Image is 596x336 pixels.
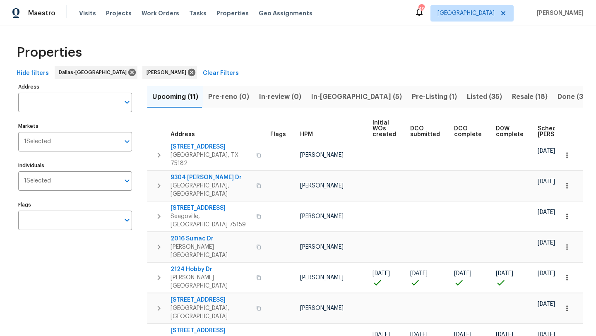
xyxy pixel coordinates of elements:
[300,152,344,158] span: [PERSON_NAME]
[171,173,251,182] span: 9304 [PERSON_NAME] Dr
[121,96,133,108] button: Open
[538,301,555,307] span: [DATE]
[311,91,402,103] span: In-[GEOGRAPHIC_DATA] (5)
[496,126,524,137] span: D0W complete
[17,68,49,79] span: Hide filters
[171,326,251,335] span: [STREET_ADDRESS]
[300,132,313,137] span: HPM
[142,66,197,79] div: [PERSON_NAME]
[300,183,344,189] span: [PERSON_NAME]
[372,120,396,137] span: Initial WOs created
[558,91,595,103] span: Done (347)
[467,91,502,103] span: Listed (35)
[152,91,198,103] span: Upcoming (11)
[171,304,251,321] span: [GEOGRAPHIC_DATA], [GEOGRAPHIC_DATA]
[171,182,251,198] span: [GEOGRAPHIC_DATA], [GEOGRAPHIC_DATA]
[418,5,424,13] div: 49
[538,271,555,276] span: [DATE]
[259,9,312,17] span: Geo Assignments
[17,48,82,57] span: Properties
[538,148,555,154] span: [DATE]
[216,9,249,17] span: Properties
[300,214,344,219] span: [PERSON_NAME]
[410,126,440,137] span: DCO submitted
[538,209,555,215] span: [DATE]
[203,68,239,79] span: Clear Filters
[171,243,251,259] span: [PERSON_NAME][GEOGRAPHIC_DATA]
[28,9,55,17] span: Maestro
[538,179,555,185] span: [DATE]
[300,244,344,250] span: [PERSON_NAME]
[121,214,133,226] button: Open
[454,271,471,276] span: [DATE]
[18,84,132,89] label: Address
[300,305,344,311] span: [PERSON_NAME]
[534,9,584,17] span: [PERSON_NAME]
[79,9,96,17] span: Visits
[171,204,251,212] span: [STREET_ADDRESS]
[18,163,132,168] label: Individuals
[454,126,482,137] span: DCO complete
[300,275,344,281] span: [PERSON_NAME]
[171,132,195,137] span: Address
[538,126,584,137] span: Scheduled [PERSON_NAME]
[372,271,390,276] span: [DATE]
[106,9,132,17] span: Projects
[121,136,133,147] button: Open
[59,68,130,77] span: Dallas-[GEOGRAPHIC_DATA]
[55,66,137,79] div: Dallas-[GEOGRAPHIC_DATA]
[171,143,251,151] span: [STREET_ADDRESS]
[171,274,251,290] span: [PERSON_NAME][GEOGRAPHIC_DATA]
[189,10,207,16] span: Tasks
[18,124,132,129] label: Markets
[24,178,51,185] span: 1 Selected
[270,132,286,137] span: Flags
[171,265,251,274] span: 2124 Hobby Dr
[208,91,249,103] span: Pre-reno (0)
[147,68,190,77] span: [PERSON_NAME]
[171,235,251,243] span: 2016 Sumac Dr
[24,138,51,145] span: 1 Selected
[199,66,242,81] button: Clear Filters
[410,271,428,276] span: [DATE]
[18,202,132,207] label: Flags
[171,296,251,304] span: [STREET_ADDRESS]
[171,212,251,229] span: Seagoville, [GEOGRAPHIC_DATA] 75159
[171,151,251,168] span: [GEOGRAPHIC_DATA], TX 75182
[496,271,513,276] span: [DATE]
[512,91,548,103] span: Resale (18)
[259,91,301,103] span: In-review (0)
[538,240,555,246] span: [DATE]
[437,9,495,17] span: [GEOGRAPHIC_DATA]
[121,175,133,187] button: Open
[142,9,179,17] span: Work Orders
[13,66,52,81] button: Hide filters
[412,91,457,103] span: Pre-Listing (1)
